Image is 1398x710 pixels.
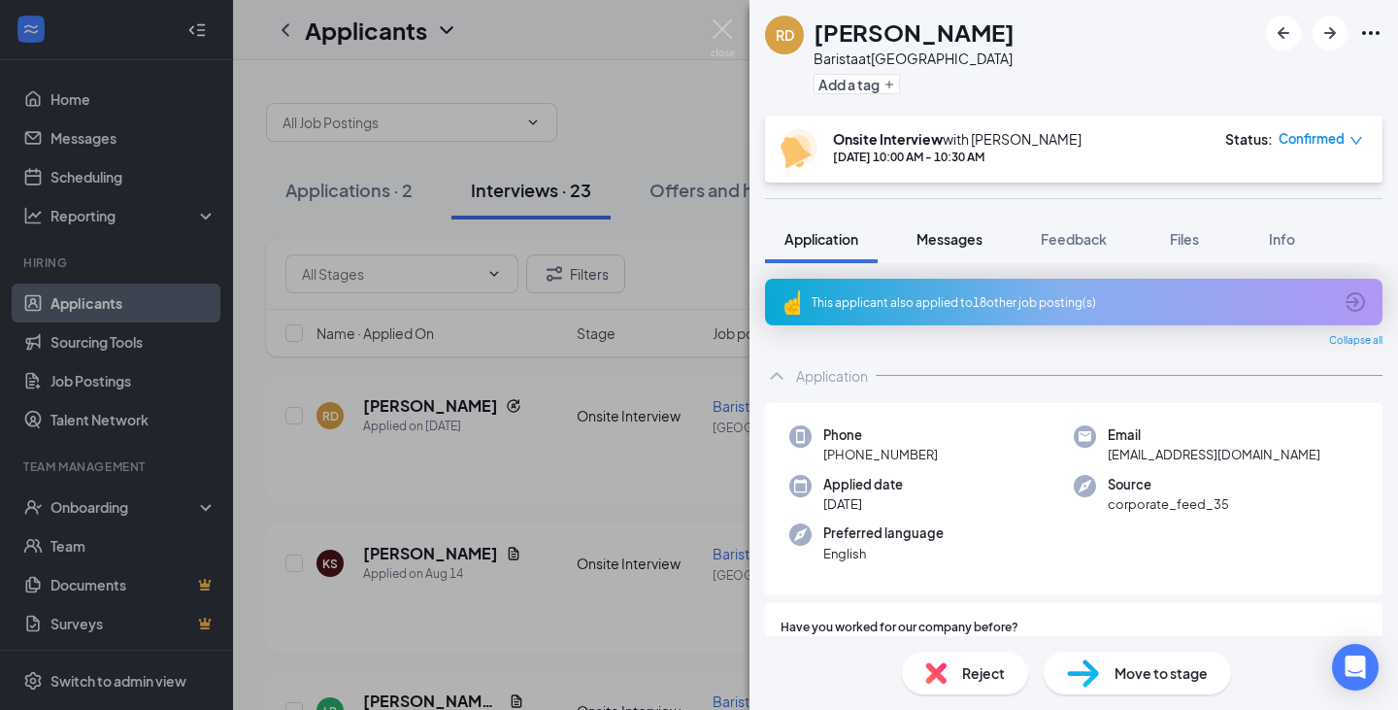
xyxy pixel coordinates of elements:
[765,364,788,388] svg: ChevronUp
[776,25,794,45] div: RD
[1108,475,1229,494] span: Source
[796,366,868,386] div: Application
[823,524,944,543] span: Preferred language
[823,494,903,514] span: [DATE]
[1108,494,1229,514] span: corporate_feed_35
[1344,290,1367,314] svg: ArrowCircle
[833,130,943,148] b: Onsite Interview
[1332,644,1379,691] div: Open Intercom Messenger
[1108,425,1320,445] span: Email
[833,129,1082,149] div: with [PERSON_NAME]
[781,619,1018,637] span: Have you worked for our company before?
[823,445,938,464] span: [PHONE_NUMBER]
[823,475,903,494] span: Applied date
[814,49,1015,68] div: Barista at [GEOGRAPHIC_DATA]
[1359,21,1382,45] svg: Ellipses
[1318,21,1342,45] svg: ArrowRight
[833,149,1082,165] div: [DATE] 10:00 AM - 10:30 AM
[1313,16,1348,51] button: ArrowRight
[814,16,1015,49] h1: [PERSON_NAME]
[883,79,895,90] svg: Plus
[812,294,1332,311] div: This applicant also applied to 18 other job posting(s)
[1349,134,1363,148] span: down
[823,425,938,445] span: Phone
[1108,445,1320,464] span: [EMAIL_ADDRESS][DOMAIN_NAME]
[1041,230,1107,248] span: Feedback
[1115,662,1208,684] span: Move to stage
[916,230,982,248] span: Messages
[1279,129,1345,149] span: Confirmed
[1269,230,1295,248] span: Info
[1329,333,1382,349] span: Collapse all
[1272,21,1295,45] svg: ArrowLeftNew
[814,74,900,94] button: PlusAdd a tag
[1266,16,1301,51] button: ArrowLeftNew
[1225,129,1273,149] div: Status :
[784,230,858,248] span: Application
[823,544,944,563] span: English
[1170,230,1199,248] span: Files
[962,662,1005,684] span: Reject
